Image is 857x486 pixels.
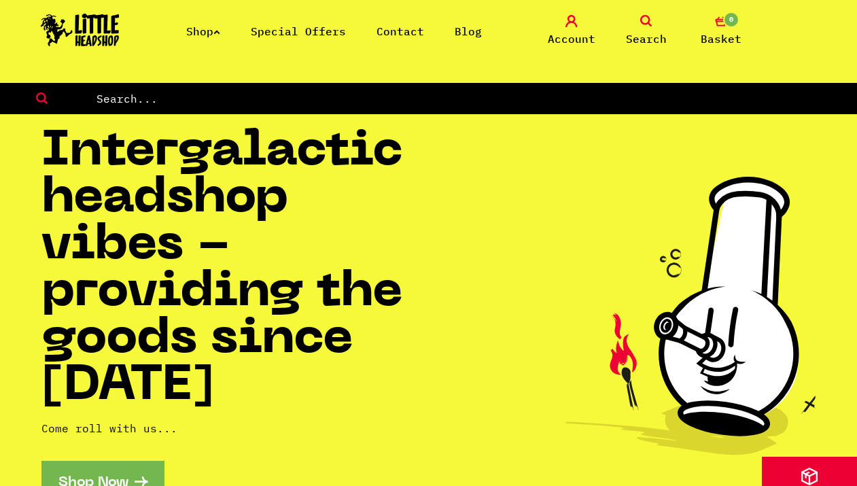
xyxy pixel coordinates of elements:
img: Little Head Shop Logo [41,14,120,46]
a: Special Offers [251,24,346,38]
p: Come roll with us... [41,420,429,436]
a: Contact [377,24,424,38]
span: 0 [723,12,739,28]
a: Shop [186,24,220,38]
span: Search [626,31,667,47]
h1: Intergalactic headshop vibes - providing the goods since [DATE] [41,129,429,411]
span: Account [548,31,595,47]
input: Search... [95,90,857,107]
span: Basket [701,31,741,47]
a: Blog [455,24,482,38]
a: 0 Basket [687,15,755,47]
a: Search [612,15,680,47]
